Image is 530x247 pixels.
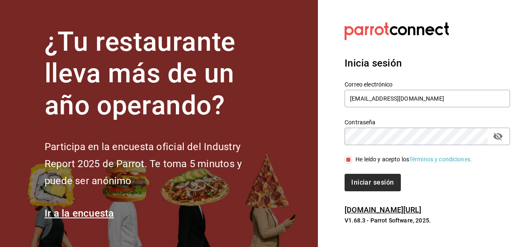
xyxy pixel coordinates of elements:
a: Términos y condiciones. [409,156,472,163]
h2: Participa en la encuesta oficial del Industry Report 2025 de Parrot. Te toma 5 minutos y puede se... [45,138,270,189]
p: V1.68.3 - Parrot Software, 2025. [345,216,510,225]
h3: Inicia sesión [345,56,510,71]
h1: ¿Tu restaurante lleva más de un año operando? [45,26,270,122]
a: [DOMAIN_NAME][URL] [345,205,421,214]
button: passwordField [491,129,505,143]
label: Contraseña [345,119,510,125]
div: He leído y acepto los [355,155,472,164]
input: Ingresa tu correo electrónico [345,90,510,107]
a: Ir a la encuesta [45,207,114,219]
button: Iniciar sesión [345,174,400,191]
label: Correo electrónico [345,81,510,87]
